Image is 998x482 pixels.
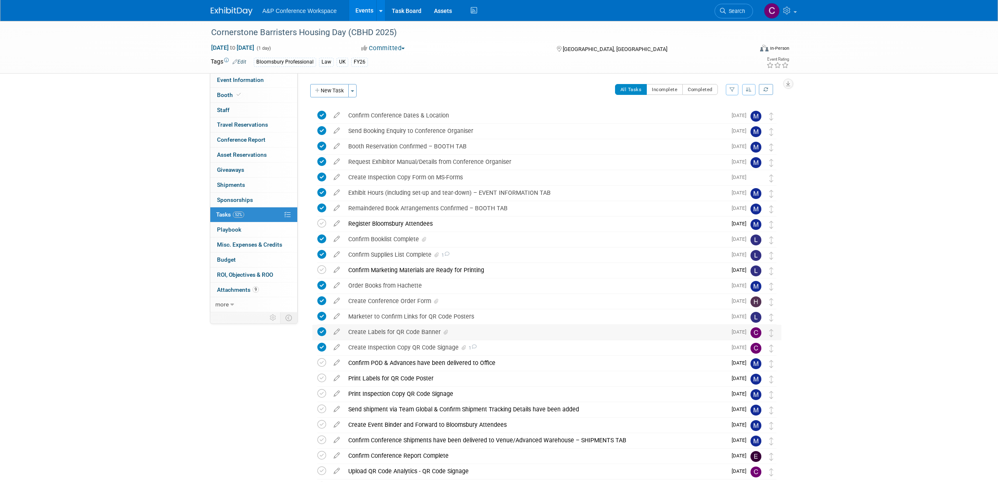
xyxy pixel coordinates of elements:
button: Completed [682,84,718,95]
img: Matt Hambridge [750,219,761,230]
i: Move task [769,128,773,136]
a: edit [329,344,344,351]
button: All Tasks [615,84,647,95]
span: [DATE] [732,406,750,412]
span: to [229,44,237,51]
span: (1 day) [256,46,271,51]
a: Refresh [759,84,773,95]
i: Move task [769,283,773,291]
a: Playbook [210,222,297,237]
img: Matt Hambridge [750,142,761,153]
span: [DATE] [732,143,750,149]
span: Event Information [217,77,264,83]
a: edit [329,359,344,367]
a: edit [329,112,344,119]
a: edit [329,251,344,258]
i: Move task [769,453,773,461]
span: Travel Reservations [217,121,268,128]
i: Move task [769,437,773,445]
a: Staff [210,103,297,117]
img: Matt Hambridge [750,157,761,168]
i: Move task [769,112,773,120]
span: [DATE] [732,437,750,443]
div: Event Format [704,43,790,56]
img: Matt Hambridge [750,389,761,400]
a: Tasks52% [210,207,297,222]
span: [DATE] [732,252,750,258]
div: Create Labels for QR Code Banner [344,325,727,339]
div: Order Books from Hachette [344,278,727,293]
span: [DATE] [732,391,750,397]
img: Christine Ritchlin [750,467,761,477]
a: edit [329,235,344,243]
span: Tasks [216,211,244,218]
img: Louise Morgan [750,312,761,323]
i: Move task [769,360,773,368]
i: Move task [769,159,773,167]
a: Sponsorships [210,193,297,207]
a: edit [329,405,344,413]
img: Matt Hambridge [750,358,761,369]
span: [GEOGRAPHIC_DATA], [GEOGRAPHIC_DATA] [563,46,667,52]
img: ExhibitDay [211,7,253,15]
i: Move task [769,236,773,244]
div: Confirm Conference Dates & Location [344,108,727,122]
span: [DATE] [732,221,750,227]
div: Confirm Conference Shipments have been delivered to Venue/Advanced Warehouse – SHIPMENTS TAB [344,433,727,447]
img: Format-Inperson.png [760,45,768,51]
span: 1 [440,252,449,258]
span: [DATE] [732,236,750,242]
span: 52% [233,212,244,218]
i: Move task [769,298,773,306]
img: Matt Hambridge [750,374,761,385]
a: Shipments [210,178,297,192]
a: edit [329,158,344,166]
span: Conference Report [217,136,265,143]
img: Matt Hambridge [750,111,761,122]
i: Move task [769,406,773,414]
a: edit [329,313,344,320]
span: Asset Reservations [217,151,267,158]
a: Asset Reservations [210,148,297,162]
div: Exhibit Hours (including set-up and tear-down) – EVENT INFORMATION TAB [344,186,727,200]
img: Louise Morgan [750,250,761,261]
span: Sponsorships [217,196,253,203]
img: Anne Weston [750,173,761,184]
a: edit [329,328,344,336]
span: [DATE] [732,468,750,474]
span: 9 [253,286,259,293]
a: Conference Report [210,133,297,147]
i: Move task [769,252,773,260]
img: Christine Ritchlin [750,327,761,338]
span: [DATE] [732,112,750,118]
span: 1 [467,345,477,351]
a: edit [329,297,344,305]
a: edit [329,143,344,150]
span: [DATE] [732,190,750,196]
a: Attachments9 [210,283,297,297]
span: Budget [217,256,236,263]
a: Booth [210,88,297,102]
a: more [210,297,297,312]
div: Marketer to Confirm Links for QR Code Posters [344,309,727,324]
a: Event Information [210,73,297,87]
a: Edit [232,59,246,65]
div: Confirm Booklist Complete [344,232,727,246]
span: [DATE] [732,360,750,366]
span: [DATE] [732,128,750,134]
div: Create Inspection Copy QR Code Signage [344,340,727,354]
a: edit [329,189,344,196]
img: Matt Hambridge [750,405,761,416]
span: A&P Conference Workspace [263,8,337,14]
i: Move task [769,190,773,198]
a: edit [329,127,344,135]
span: Playbook [217,226,241,233]
div: Print Labels for QR Code Poster [344,371,727,385]
span: [DATE] [732,344,750,350]
span: [DATE] [732,159,750,165]
img: Christine Ritchlin [750,343,761,354]
span: [DATE] [DATE] [211,44,255,51]
i: Move task [769,391,773,399]
i: Move task [769,174,773,182]
span: Search [726,8,745,14]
